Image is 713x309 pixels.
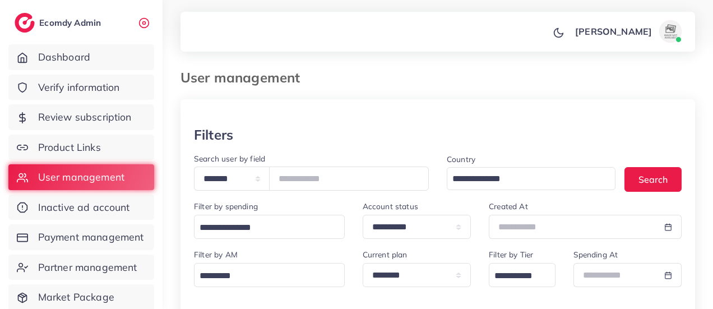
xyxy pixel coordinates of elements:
[489,201,528,212] label: Created At
[196,268,330,285] input: Search for option
[569,20,686,43] a: [PERSON_NAME]avatar
[573,249,618,260] label: Spending At
[194,215,345,239] div: Search for option
[15,13,35,33] img: logo
[194,201,258,212] label: Filter by spending
[15,13,104,33] a: logoEcomdy Admin
[490,268,540,285] input: Search for option
[194,263,345,287] div: Search for option
[194,127,233,143] h3: Filters
[575,25,652,38] p: [PERSON_NAME]
[659,20,682,43] img: avatar
[447,154,475,165] label: Country
[194,249,238,260] label: Filter by AM
[39,17,104,28] h2: Ecomdy Admin
[38,230,144,245] span: Payment management
[8,224,154,250] a: Payment management
[38,80,120,95] span: Verify information
[194,153,265,164] label: Search user by field
[447,167,615,190] div: Search for option
[8,164,154,190] a: User management
[38,260,137,275] span: Partner management
[196,219,330,237] input: Search for option
[38,110,132,124] span: Review subscription
[8,195,154,220] a: Inactive ad account
[363,201,418,212] label: Account status
[38,170,124,185] span: User management
[8,135,154,160] a: Product Links
[38,50,90,64] span: Dashboard
[448,170,601,188] input: Search for option
[38,290,114,305] span: Market Package
[489,263,555,287] div: Search for option
[38,200,130,215] span: Inactive ad account
[8,75,154,100] a: Verify information
[8,255,154,280] a: Partner management
[624,167,682,191] button: Search
[363,249,408,260] label: Current plan
[180,70,309,86] h3: User management
[38,140,101,155] span: Product Links
[8,44,154,70] a: Dashboard
[8,104,154,130] a: Review subscription
[489,249,533,260] label: Filter by Tier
